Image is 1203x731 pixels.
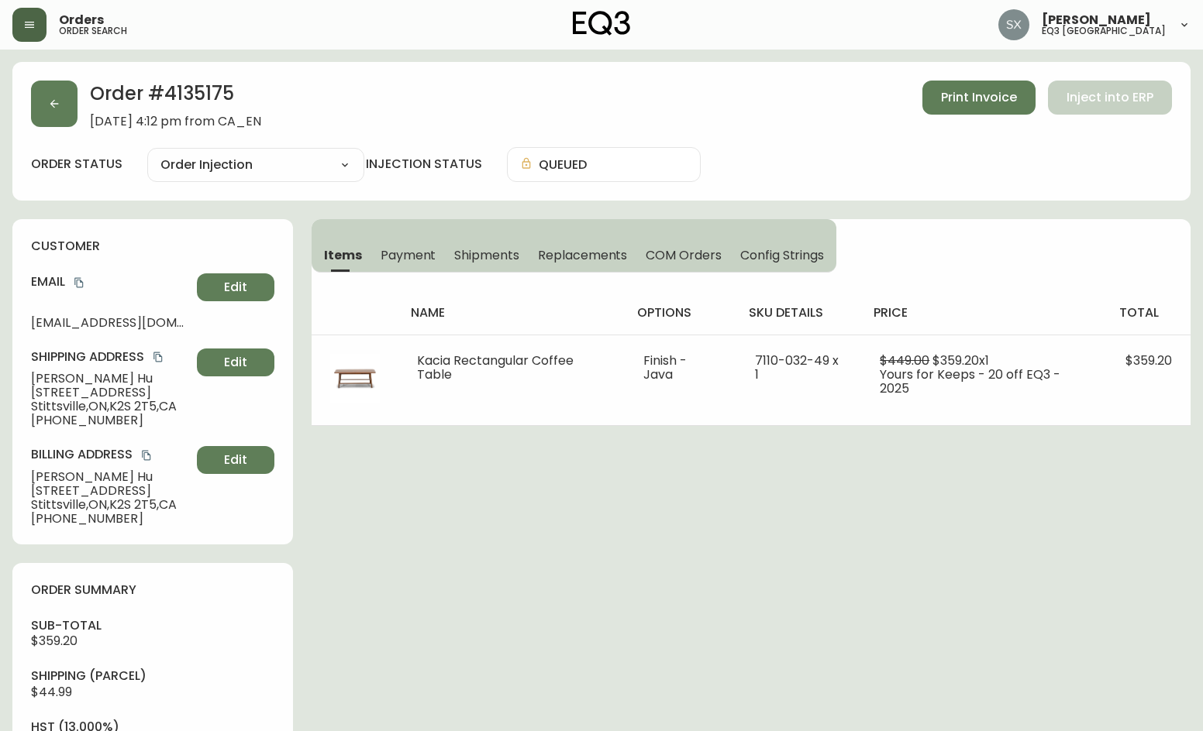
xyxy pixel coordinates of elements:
[31,470,191,484] span: [PERSON_NAME] Hu
[150,349,166,365] button: copy
[998,9,1029,40] img: 9bed32e6c1122ad8f4cc12a65e43498a
[224,279,247,296] span: Edit
[224,354,247,371] span: Edit
[643,354,718,382] li: Finish - Java
[31,348,191,365] h4: Shipping Address
[1125,352,1172,369] span: $359.20
[59,14,104,26] span: Orders
[31,372,191,386] span: [PERSON_NAME] Hu
[1042,26,1166,36] h5: eq3 [GEOGRAPHIC_DATA]
[31,273,191,290] h4: Email
[31,512,191,526] span: [PHONE_NUMBER]
[880,365,1060,397] span: Yours for Keeps - 20 off EQ3 - 2025
[31,400,191,414] span: Stittsville , ON , K2S 2T5 , CA
[31,617,274,634] h4: sub-total
[71,275,87,290] button: copy
[31,498,191,512] span: Stittsville , ON , K2S 2T5 , CA
[755,352,839,383] span: 7110-032-49 x 1
[31,446,191,463] h4: Billing Address
[197,273,274,301] button: Edit
[538,247,627,263] span: Replacements
[941,89,1017,106] span: Print Invoice
[366,156,482,173] h4: injection status
[880,352,929,369] span: $449.00
[31,683,72,701] span: $44.99
[932,352,989,369] span: $359.20 x 1
[31,316,191,330] span: [EMAIL_ADDRESS][DOMAIN_NAME]
[646,247,722,263] span: COM Orders
[197,348,274,376] button: Edit
[31,238,274,255] h4: customer
[59,26,127,36] h5: order search
[90,81,261,115] h2: Order # 4135175
[573,11,630,36] img: logo
[31,632,78,650] span: $359.20
[139,448,154,463] button: copy
[922,81,1036,115] button: Print Invoice
[31,668,274,685] h4: Shipping ( Parcel )
[90,115,261,129] span: [DATE] 4:12 pm from CA_EN
[1042,14,1151,26] span: [PERSON_NAME]
[454,247,519,263] span: Shipments
[749,304,850,321] h4: sku details
[1119,304,1178,321] h4: total
[31,414,191,427] span: [PHONE_NUMBER]
[381,247,436,263] span: Payment
[224,451,247,468] span: Edit
[411,304,612,321] h4: name
[637,304,724,321] h4: options
[31,582,274,599] h4: order summary
[330,354,380,403] img: ce96c3fc-b9bc-4273-9578-80788795aaca.jpg
[324,247,362,263] span: Items
[31,484,191,498] span: [STREET_ADDRESS]
[31,386,191,400] span: [STREET_ADDRESS]
[197,446,274,474] button: Edit
[417,352,574,383] span: Kacia Rectangular Coffee Table
[740,247,824,263] span: Config Strings
[874,304,1094,321] h4: price
[31,156,122,173] label: order status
